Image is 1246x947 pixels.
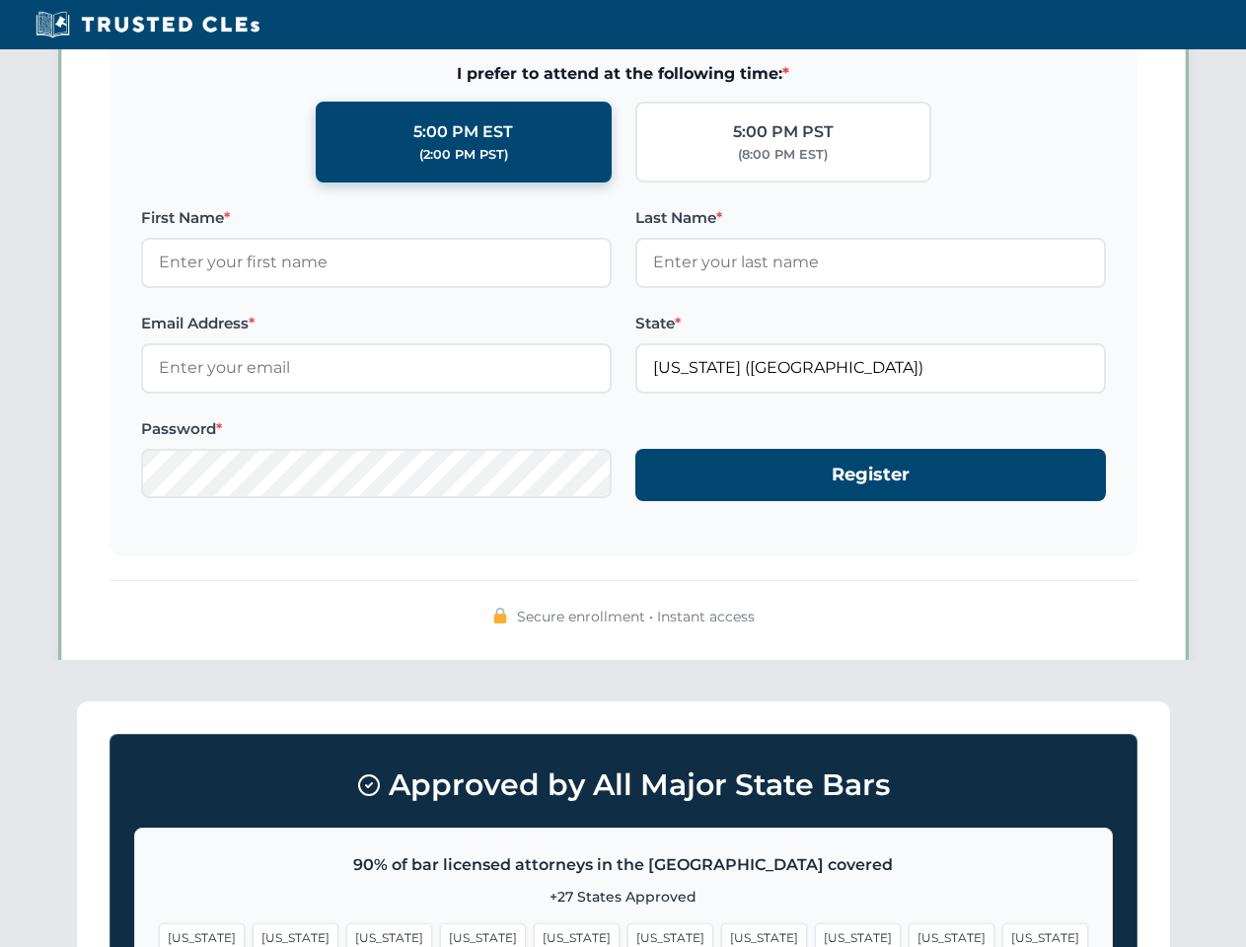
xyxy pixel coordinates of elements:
[733,119,834,145] div: 5:00 PM PST
[159,886,1088,908] p: +27 States Approved
[141,206,612,230] label: First Name
[635,238,1106,287] input: Enter your last name
[517,606,755,627] span: Secure enrollment • Instant access
[141,238,612,287] input: Enter your first name
[635,206,1106,230] label: Last Name
[159,852,1088,878] p: 90% of bar licensed attorneys in the [GEOGRAPHIC_DATA] covered
[141,343,612,393] input: Enter your email
[141,417,612,441] label: Password
[738,145,828,165] div: (8:00 PM EST)
[30,10,265,39] img: Trusted CLEs
[413,119,513,145] div: 5:00 PM EST
[635,449,1106,501] button: Register
[141,312,612,335] label: Email Address
[635,312,1106,335] label: State
[141,61,1106,87] span: I prefer to attend at the following time:
[419,145,508,165] div: (2:00 PM PST)
[492,608,508,623] img: 🔒
[134,759,1113,812] h3: Approved by All Major State Bars
[635,343,1106,393] input: Florida (FL)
